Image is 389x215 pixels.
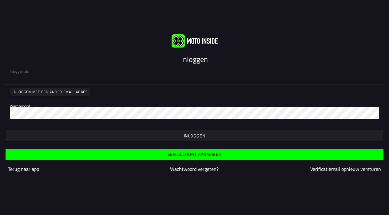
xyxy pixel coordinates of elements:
ion-button: Inloggen met een ander email adres [10,88,90,96]
ion-button: Een account aanmaken [6,149,383,160]
ion-text: Inloggen [181,54,208,65]
a: Verificatiemail opnieuw versturen [310,165,381,173]
a: Terug naar app [8,165,39,173]
ion-text: Inloggen [184,134,205,138]
a: Wachtwoord vergeten? [170,165,219,173]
